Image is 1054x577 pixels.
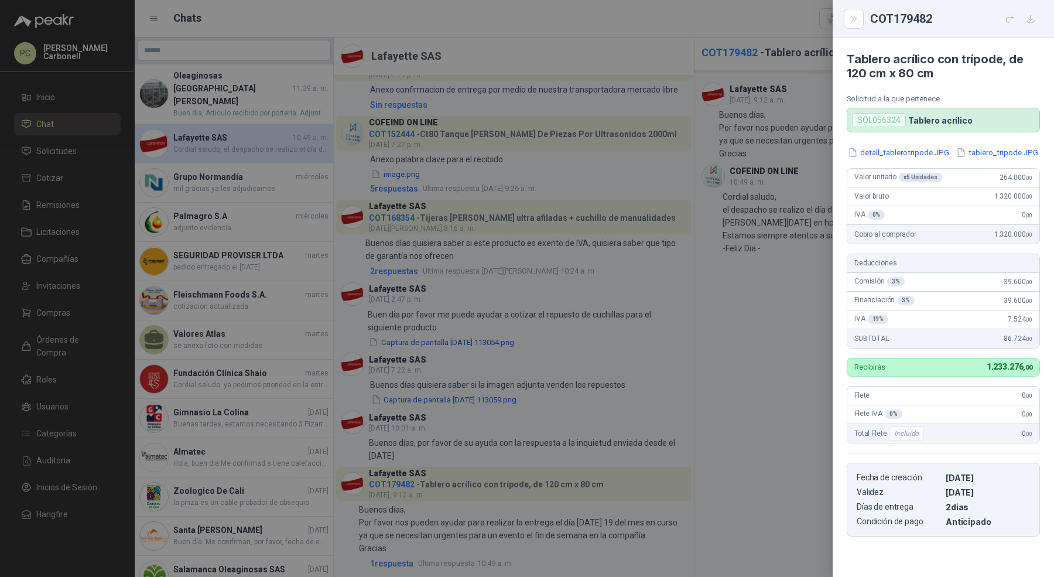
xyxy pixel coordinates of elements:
span: ,00 [1025,316,1032,323]
span: 39.600 [1004,296,1032,305]
span: 0 [1022,211,1032,219]
span: Valor unitario [854,173,942,182]
p: Fecha de creación [857,473,941,483]
button: detall_tablerotripode.JPG [847,146,950,159]
span: ,00 [1025,431,1032,437]
span: Comisión [854,277,905,286]
span: SUBTOTAL [854,334,889,343]
p: Validez [857,487,941,497]
span: ,00 [1025,193,1032,200]
span: IVA [854,210,885,220]
h4: Tablero acrílico con trípode, de 120 cm x 80 cm [847,52,1040,80]
div: 0 % [885,409,902,419]
span: 1.320.000 [994,192,1032,200]
span: Flete [854,391,870,400]
p: Tablero acrílico [908,115,973,125]
div: 3 % [897,296,915,305]
div: 19 % [868,315,889,324]
span: ,00 [1025,212,1032,218]
span: 0 [1022,429,1032,438]
span: ,00 [1025,392,1032,399]
p: Anticipado [946,517,1030,527]
span: 0 [1022,391,1032,400]
div: COT179482 [870,9,1040,28]
span: Cobro al comprador [854,230,916,238]
p: 2 dias [946,502,1030,512]
span: ,00 [1025,231,1032,238]
span: ,00 [1023,364,1032,371]
span: Flete IVA [854,409,902,419]
span: 7.524 [1008,315,1032,323]
div: Incluido [889,426,924,441]
span: ,00 [1025,411,1032,418]
p: [DATE] [946,487,1030,497]
span: 0 [1022,410,1032,418]
span: Total Flete [854,426,926,441]
span: ,00 [1025,175,1032,181]
span: 39.600 [1004,278,1032,286]
p: Solicitud a la que pertenece [847,94,1040,103]
span: ,00 [1025,336,1032,342]
span: 1.320.000 [994,230,1032,238]
div: x 5 Unidades [899,173,942,182]
span: Financiación [854,296,915,305]
div: 3 % [887,277,905,286]
span: 264.000 [1000,173,1032,182]
p: Recibirás [854,363,885,371]
button: tablero_tripode.JPG [955,146,1039,159]
span: ,00 [1025,279,1032,285]
span: Valor bruto [854,192,888,200]
span: ,00 [1025,298,1032,304]
span: IVA [854,315,888,324]
span: 1.233.276 [987,362,1032,371]
button: Close [847,12,861,26]
span: 86.724 [1004,334,1032,343]
div: SOL056324 [852,113,906,127]
p: [DATE] [946,473,1030,483]
p: Días de entrega [857,502,941,512]
div: 0 % [868,210,885,220]
span: Deducciones [854,259,896,267]
p: Condición de pago [857,517,941,527]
